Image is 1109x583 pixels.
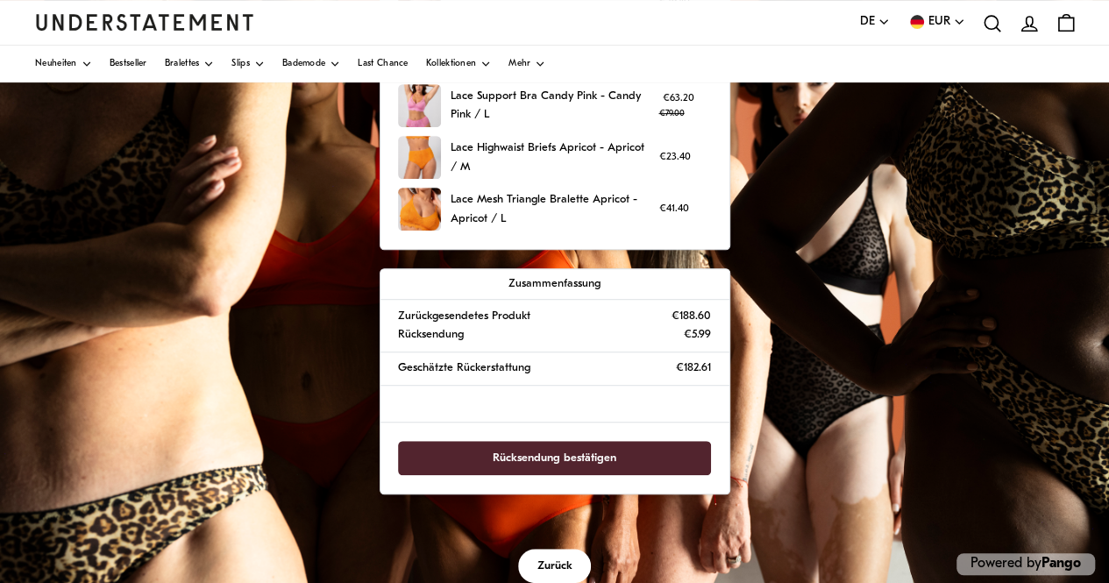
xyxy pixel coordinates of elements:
[282,60,325,68] span: Bademode
[398,441,710,475] button: Rücksendung bestätigen
[35,46,92,82] a: Neuheiten
[658,90,697,121] p: €63.20
[907,12,965,32] button: EUR
[518,549,592,583] button: Zurück
[1041,557,1081,571] a: Pango
[165,60,200,68] span: Bralettes
[110,60,147,68] span: Bestseller
[860,12,875,32] span: DE
[450,139,650,176] p: Lace Highwaist Briefs Apricot - Apricot / M
[450,190,650,228] p: Lace Mesh Triangle Bralette Apricot - Apricot / L
[398,188,441,231] img: ACLA-BRA-015-1.jpg
[684,325,711,344] p: €5.99
[676,359,711,377] p: €182.61
[398,325,464,344] p: Rücksendung
[35,60,77,68] span: Neuheiten
[508,60,530,68] span: Mehr
[537,550,572,582] span: Zurück
[231,46,265,82] a: Slips
[426,60,477,68] span: Kollektionen
[231,60,250,68] span: Slips
[928,12,950,32] span: EUR
[658,110,684,117] strike: €79.00
[860,12,890,32] button: DE
[282,46,340,82] a: Bademode
[956,553,1095,575] p: Powered by
[508,46,545,82] a: Mehr
[398,307,530,325] p: Zurückgesendetes Produkt
[426,46,492,82] a: Kollektionen
[658,201,688,217] p: €41.40
[358,60,408,68] span: Last Chance
[398,359,530,377] p: Geschätzte Rückerstattung
[672,307,711,325] p: €188.60
[358,46,408,82] a: Last Chance
[398,84,441,127] img: lace-support-bra-candy-pink-405.jpg
[35,14,254,30] a: Understatement Homepage
[450,87,650,124] p: Lace Support Bra Candy Pink - Candy Pink / L
[165,46,215,82] a: Bralettes
[398,136,441,179] img: ACLA-HIW-004-3.jpg
[658,149,690,166] p: €23.40
[398,274,710,293] p: Zusammenfassung
[493,442,616,474] span: Rücksendung bestätigen
[110,46,147,82] a: Bestseller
